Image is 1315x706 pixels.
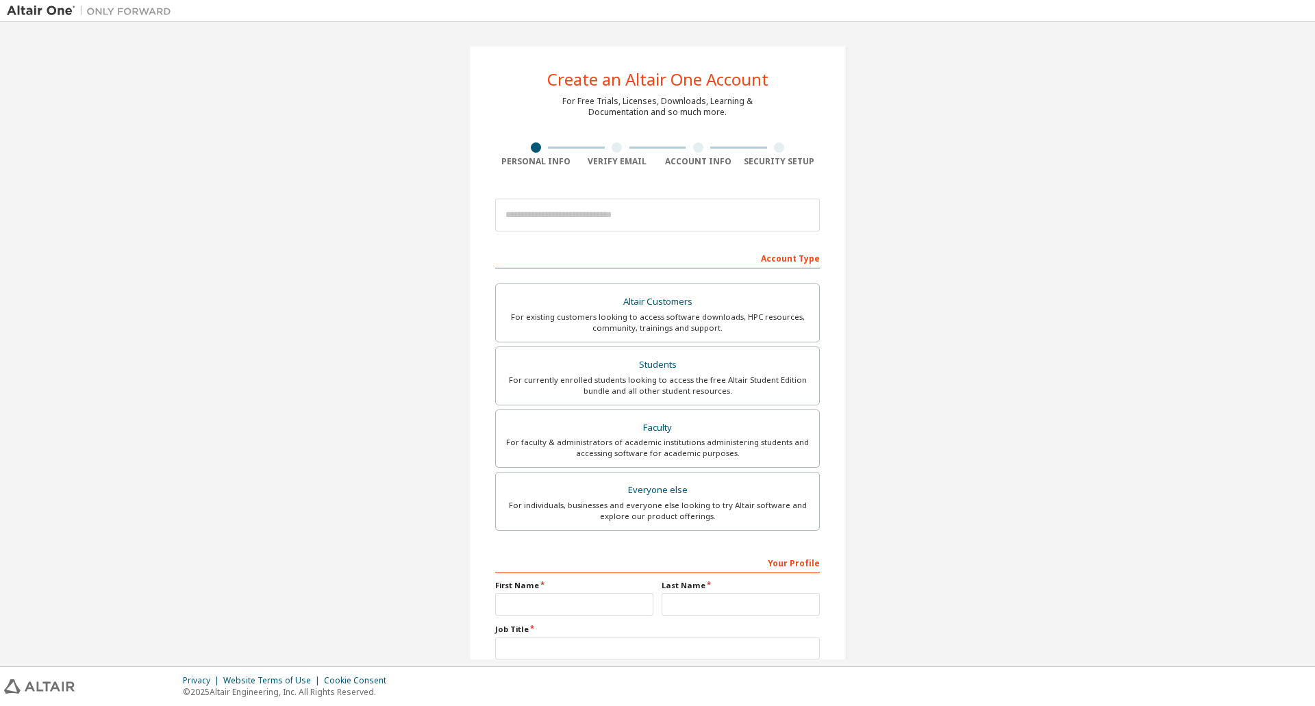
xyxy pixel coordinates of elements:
[495,580,653,591] label: First Name
[223,675,324,686] div: Website Terms of Use
[657,156,739,167] div: Account Info
[662,580,820,591] label: Last Name
[562,96,753,118] div: For Free Trials, Licenses, Downloads, Learning & Documentation and so much more.
[504,375,811,396] div: For currently enrolled students looking to access the free Altair Student Edition bundle and all ...
[495,624,820,635] label: Job Title
[577,156,658,167] div: Verify Email
[183,675,223,686] div: Privacy
[504,500,811,522] div: For individuals, businesses and everyone else looking to try Altair software and explore our prod...
[504,437,811,459] div: For faculty & administrators of academic institutions administering students and accessing softwa...
[495,156,577,167] div: Personal Info
[495,247,820,268] div: Account Type
[183,686,394,698] p: © 2025 Altair Engineering, Inc. All Rights Reserved.
[739,156,821,167] div: Security Setup
[504,292,811,312] div: Altair Customers
[504,481,811,500] div: Everyone else
[504,418,811,438] div: Faculty
[495,551,820,573] div: Your Profile
[4,679,75,694] img: altair_logo.svg
[7,4,178,18] img: Altair One
[504,355,811,375] div: Students
[324,675,394,686] div: Cookie Consent
[547,71,768,88] div: Create an Altair One Account
[504,312,811,333] div: For existing customers looking to access software downloads, HPC resources, community, trainings ...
